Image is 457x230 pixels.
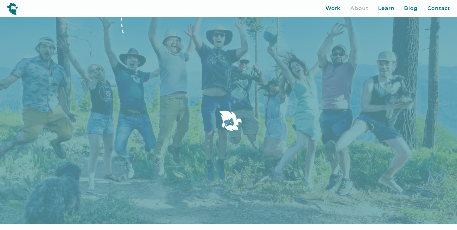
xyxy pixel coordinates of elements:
a: Blog [404,5,418,12]
a: Learn [378,5,395,12]
img: yeti logo icon [7,2,18,15]
a: Contact [427,5,450,12]
a: About [350,5,368,12]
a: Work [326,5,341,12]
